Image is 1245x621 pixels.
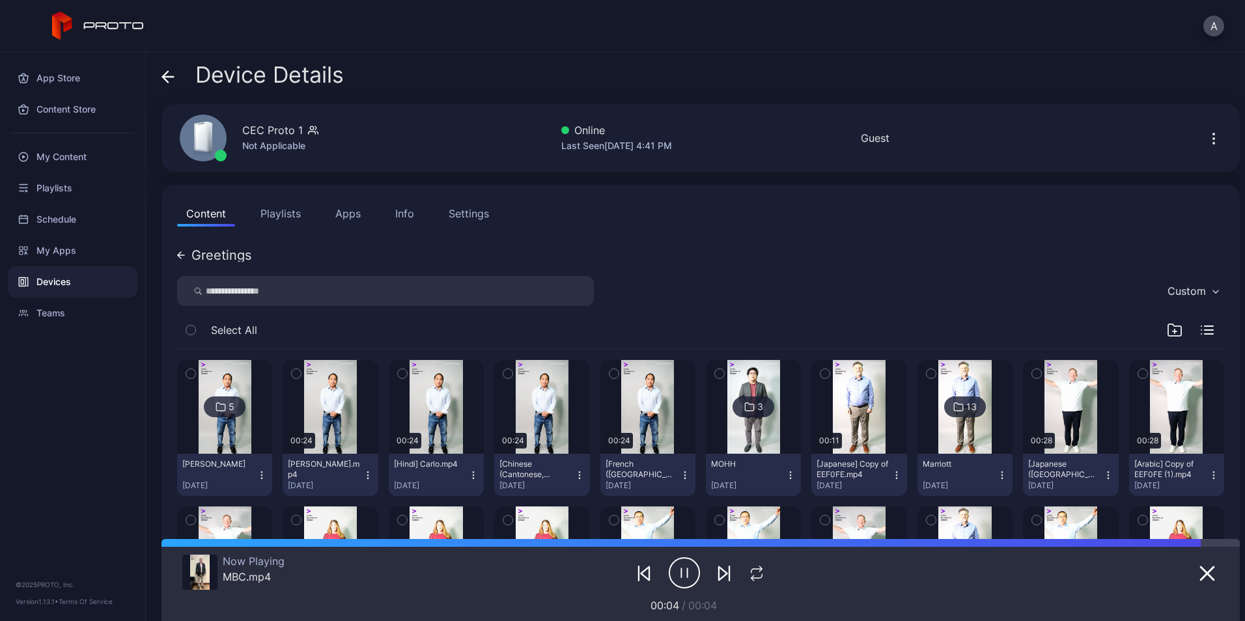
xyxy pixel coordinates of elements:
button: Apps [326,200,370,227]
button: [PERSON_NAME][DATE] [177,454,272,496]
button: [Arabic] Copy of EEF0FE (1).mp4[DATE] [1129,454,1224,496]
div: [DATE] [711,480,785,491]
span: / [682,599,686,612]
div: [French (Switzerland)] Carlo.mp4 [606,459,677,480]
button: Info [386,200,423,227]
div: Settings [449,206,489,221]
button: Settings [440,200,498,227]
a: Devices [8,266,137,297]
div: [DATE] [288,480,362,491]
div: Greetings [191,249,251,262]
div: 3 [757,401,763,413]
div: Not Applicable [242,138,318,154]
div: Last Seen [DATE] 4:41 PM [561,138,672,154]
div: [Chinese (Cantonese, Traditional)] Carlo.mp4 [499,459,571,480]
a: Terms Of Service [59,598,113,605]
button: Custom [1161,276,1224,306]
div: [DATE] [817,480,891,491]
div: [DATE] [923,480,997,491]
div: © 2025 PROTO, Inc. [16,579,130,590]
a: My Content [8,141,137,172]
button: A [1203,16,1224,36]
div: [DATE] [394,480,468,491]
a: Content Store [8,94,137,125]
div: Marriott [923,459,994,469]
div: Info [395,206,414,221]
span: 00:04 [688,599,717,612]
a: Schedule [8,204,137,235]
button: [PERSON_NAME].mp4[DATE] [283,454,378,496]
div: [Japanese] Copy of EEF0FE.mp4 [817,459,888,480]
span: Version 1.13.1 • [16,598,59,605]
span: 00:04 [650,599,679,612]
a: Playlists [8,172,137,204]
a: My Apps [8,235,137,266]
div: [Japanese (Japan)] Copy of EEF0FE (1).mp4 [1028,459,1100,480]
div: CEC Proto 1 [242,122,303,138]
div: [DATE] [182,480,257,491]
a: Teams [8,297,137,329]
div: Online [561,122,672,138]
div: MBC.mp4 [223,570,285,583]
div: Carlo [182,459,254,469]
div: MOHH [711,459,783,469]
button: [Chinese (Cantonese, Traditional)] Carlo.mp4[DATE] [494,454,589,496]
div: 13 [966,401,977,413]
div: 5 [229,401,234,413]
button: [French ([GEOGRAPHIC_DATA])] [PERSON_NAME].mp4[DATE] [600,454,695,496]
button: MOHH[DATE] [706,454,801,496]
div: [DATE] [499,480,574,491]
button: [Japanese] Copy of EEF0FE.mp4[DATE] [811,454,906,496]
span: Select All [211,322,257,338]
div: [DATE] [606,480,680,491]
span: Device Details [195,62,344,87]
button: Marriott[DATE] [917,454,1013,496]
div: [DATE] [1134,480,1209,491]
div: [DATE] [1028,480,1102,491]
div: [Arabic] Copy of EEF0FE (1).mp4 [1134,459,1206,480]
div: Guest [861,130,889,146]
div: Carlo.mp4 [288,459,359,480]
button: Content [177,200,235,227]
div: Custom [1168,284,1206,297]
div: Now Playing [223,555,285,568]
button: [Hindi] Carlo.mp4[DATE] [389,454,484,496]
div: [Hindi] Carlo.mp4 [394,459,466,469]
button: [Japanese ([GEOGRAPHIC_DATA])] Copy of EEF0FE (1).mp4[DATE] [1023,454,1118,496]
button: Playlists [251,200,310,227]
a: App Store [8,62,137,94]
